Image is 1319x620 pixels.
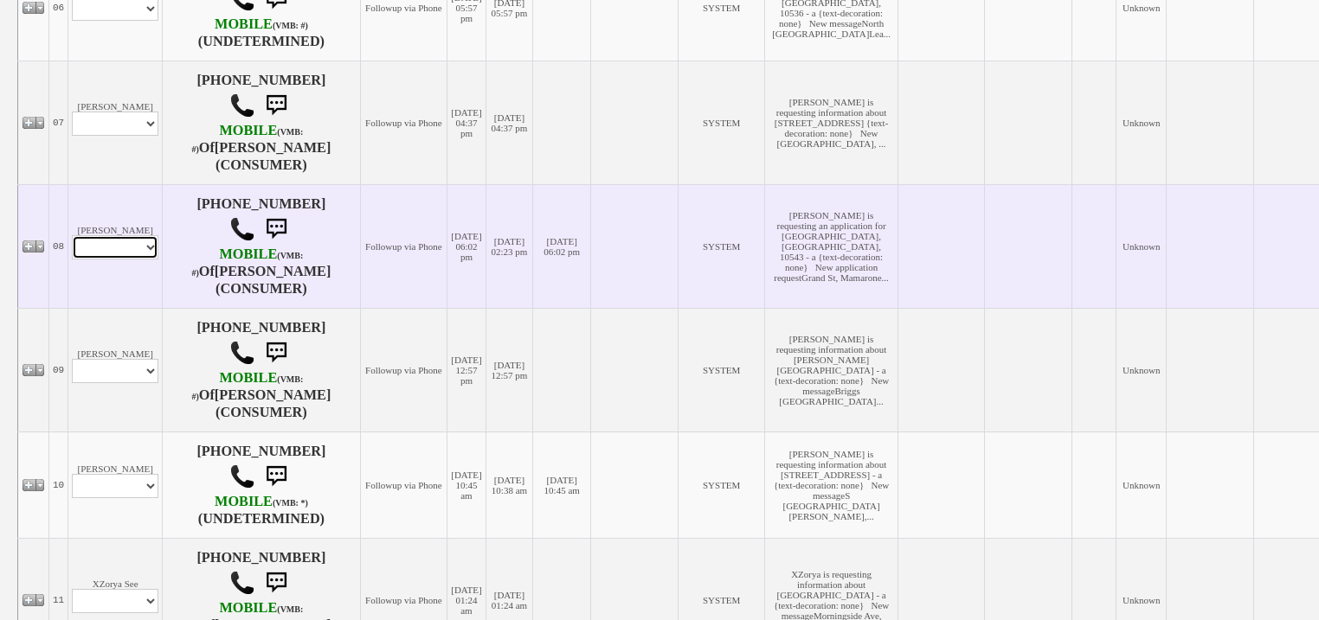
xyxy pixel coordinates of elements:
td: [DATE] 06:02 pm [533,184,591,308]
h4: [PHONE_NUMBER] Of (CONSUMER) [166,196,356,297]
td: [PERSON_NAME] [68,61,163,184]
td: 07 [49,61,68,184]
h4: [PHONE_NUMBER] (UNDETERMINED) [166,444,356,527]
td: Unknown [1116,184,1167,308]
td: [DATE] 12:57 pm [486,308,533,431]
td: SYSTEM [678,431,765,538]
img: call.png [229,340,255,366]
td: [DATE] 12:57 pm [447,308,486,431]
td: [PERSON_NAME] [68,308,163,431]
font: (VMB: #) [191,127,303,154]
td: [PERSON_NAME] is requesting information about [PERSON_NAME][GEOGRAPHIC_DATA] - a {text-decoration... [765,308,898,431]
td: SYSTEM [678,184,765,308]
td: [DATE] 02:23 pm [486,184,533,308]
td: [DATE] 04:37 pm [447,61,486,184]
img: sms.png [259,88,293,123]
font: MOBILE [219,370,277,386]
img: call.png [229,570,255,596]
font: (VMB: #) [191,374,303,401]
font: MOBILE [219,123,277,138]
td: 09 [49,308,68,431]
td: [PERSON_NAME] is requesting information about [STREET_ADDRESS] - a {text-decoration: none} New me... [765,431,898,538]
td: [DATE] 10:38 am [486,431,533,538]
td: Followup via Phone [360,184,447,308]
img: call.png [229,93,255,118]
font: MOBILE [219,600,277,616]
b: Verizon Wireless [215,494,308,509]
td: Followup via Phone [360,61,447,184]
td: Unknown [1116,308,1167,431]
td: [DATE] 04:37 pm [486,61,533,184]
font: MOBILE [219,246,277,262]
td: [DATE] 10:45 am [533,431,591,538]
b: [PERSON_NAME] [215,140,331,156]
img: sms.png [259,459,293,494]
td: [PERSON_NAME] is requesting information about [STREET_ADDRESS] {text-decoration: none} New [GEOGR... [765,61,898,184]
img: sms.png [259,336,293,370]
td: [DATE] 06:02 pm [447,184,486,308]
td: SYSTEM [678,61,765,184]
img: call.png [229,216,255,242]
img: call.png [229,463,255,489]
b: T-Mobile USA, Inc. [191,123,303,156]
td: [DATE] 10:45 am [447,431,486,538]
h4: [PHONE_NUMBER] Of (CONSUMER) [166,320,356,420]
td: SYSTEM [678,308,765,431]
b: [PERSON_NAME] [215,387,331,403]
td: Unknown [1116,431,1167,538]
td: [PERSON_NAME] is requesting an application for [GEOGRAPHIC_DATA], [GEOGRAPHIC_DATA], 10543 - a {t... [765,184,898,308]
font: (VMB: #) [191,251,303,278]
td: Followup via Phone [360,431,447,538]
td: 08 [49,184,68,308]
td: 10 [49,431,68,538]
font: MOBILE [215,16,273,32]
b: [PERSON_NAME] [215,264,331,279]
b: AT&T Wireless [215,16,308,32]
img: sms.png [259,566,293,600]
td: [PERSON_NAME] [68,431,163,538]
font: (VMB: #) [273,21,308,30]
b: T-Mobile USA, Inc. [191,370,303,403]
h4: [PHONE_NUMBER] Of (CONSUMER) [166,73,356,173]
td: Followup via Phone [360,308,447,431]
b: T-Mobile USA, Inc. [191,246,303,279]
td: Unknown [1116,61,1167,184]
img: sms.png [259,212,293,246]
font: MOBILE [215,494,273,509]
td: [PERSON_NAME] [68,184,163,308]
font: (VMB: *) [273,498,308,508]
